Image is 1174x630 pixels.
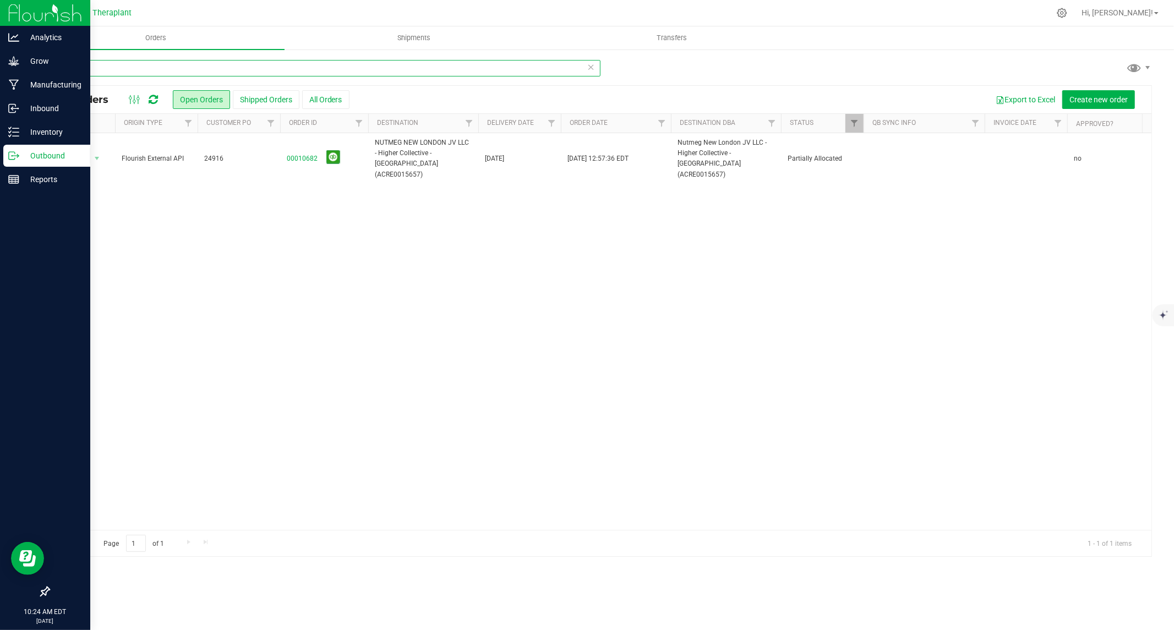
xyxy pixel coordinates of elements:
a: Customer PO [206,119,251,127]
span: Transfers [642,33,702,43]
span: Orders [130,33,181,43]
div: Manage settings [1055,8,1069,18]
a: Origin Type [124,119,162,127]
a: Transfers [543,26,801,50]
inline-svg: Inventory [8,127,19,138]
span: 1 - 1 of 1 items [1079,535,1140,551]
a: Invoice Date [993,119,1036,127]
inline-svg: Outbound [8,150,19,161]
span: Theraplant [93,8,132,18]
a: Delivery Date [487,119,534,127]
a: Orders [26,26,285,50]
a: Shipments [285,26,543,50]
a: Filter [845,114,864,133]
a: Filter [262,114,280,133]
p: Inbound [19,102,85,115]
span: Flourish External API [122,154,191,164]
a: Filter [653,114,671,133]
a: Status [790,119,813,127]
inline-svg: Reports [8,174,19,185]
inline-svg: Manufacturing [8,79,19,90]
span: NUTMEG NEW LONDON JV LLC - Higher Collective - [GEOGRAPHIC_DATA] (ACRE0015657) [375,138,472,180]
span: Hi, [PERSON_NAME]! [1082,8,1153,17]
inline-svg: Analytics [8,32,19,43]
p: Outbound [19,149,85,162]
input: Search Order ID, Destination, Customer PO... [48,60,600,76]
a: Filter [543,114,561,133]
p: Inventory [19,125,85,139]
input: 1 [126,535,146,552]
a: Order ID [289,119,317,127]
p: Manufacturing [19,78,85,91]
span: select [90,151,104,166]
a: 00010682 [287,154,318,164]
a: Filter [460,114,478,133]
button: Create new order [1062,90,1135,109]
span: 24916 [204,154,274,164]
a: Filter [763,114,781,133]
button: Open Orders [173,90,230,109]
a: Approved? [1076,120,1113,128]
iframe: Resource center [11,542,44,575]
button: Export to Excel [989,90,1062,109]
button: All Orders [302,90,350,109]
span: Page of 1 [94,535,173,552]
span: Clear [587,60,595,74]
span: Partially Allocated [788,154,857,164]
a: Filter [350,114,368,133]
span: Create new order [1069,95,1128,104]
span: no [1074,154,1082,164]
a: Filter [966,114,985,133]
inline-svg: Grow [8,56,19,67]
a: QB Sync Info [872,119,916,127]
span: Nutmeg New London JV LLC - Higher Collective - [GEOGRAPHIC_DATA] (ACRE0015657) [678,138,774,180]
a: Filter [1049,114,1067,133]
span: [DATE] 12:57:36 EDT [567,154,629,164]
span: Shipments [383,33,445,43]
p: Reports [19,173,85,186]
a: Destination DBA [680,119,735,127]
a: Destination [377,119,418,127]
p: Grow [19,54,85,68]
p: 10:24 AM EDT [5,607,85,617]
span: [DATE] [485,154,504,164]
inline-svg: Inbound [8,103,19,114]
p: [DATE] [5,617,85,625]
p: Analytics [19,31,85,44]
a: Order Date [570,119,608,127]
button: Shipped Orders [233,90,299,109]
a: Filter [179,114,198,133]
